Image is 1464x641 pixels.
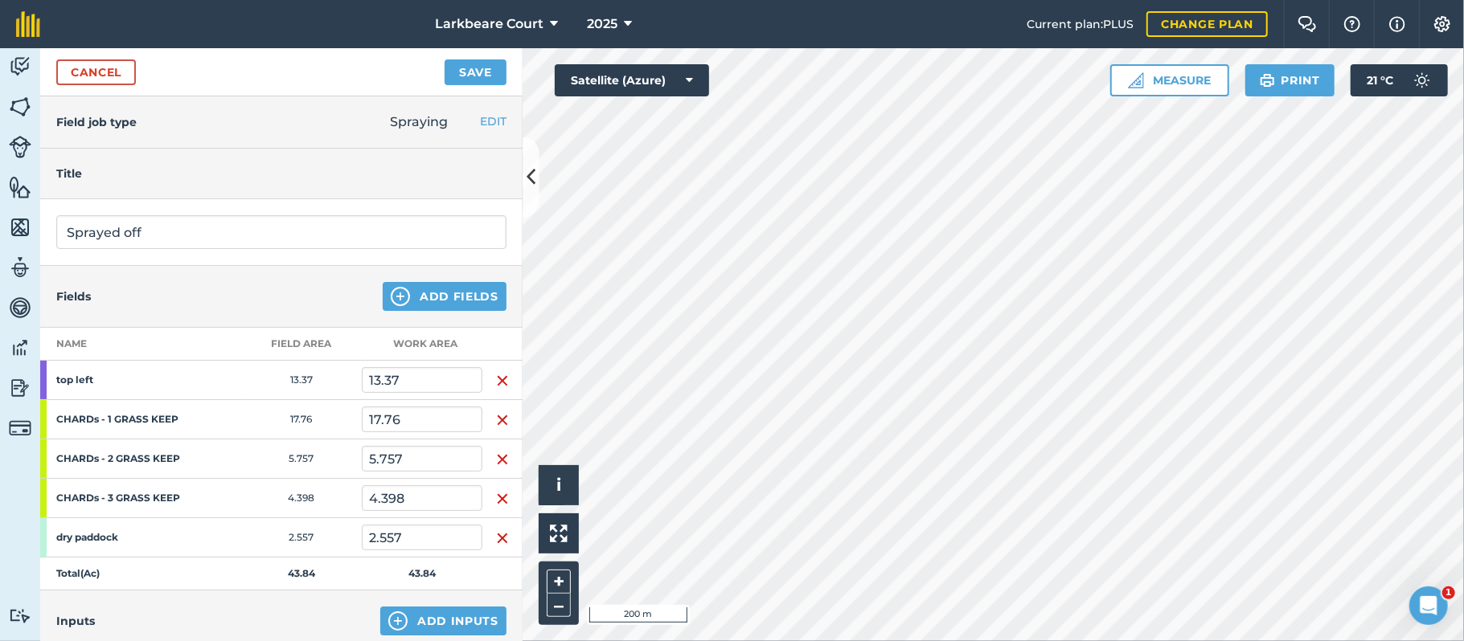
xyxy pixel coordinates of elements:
span: 2025 [587,14,617,34]
strong: Total ( Ac ) [56,567,100,579]
h4: Field job type [56,113,137,131]
a: Cancel [56,59,136,85]
img: svg+xml;base64,PD94bWwgdmVyc2lvbj0iMS4wIiBlbmNvZGluZz0idXRmLTgiPz4KPCEtLSBHZW5lcmF0b3I6IEFkb2JlIE... [1406,64,1438,96]
img: A question mark icon [1343,16,1362,32]
img: fieldmargin Logo [16,11,40,37]
img: svg+xml;base64,PHN2ZyB4bWxucz0iaHR0cDovL3d3dy53My5vcmcvMjAwMC9zdmciIHdpZHRoPSIxNiIgaGVpZ2h0PSIyNC... [496,450,509,469]
strong: CHARDs - 2 GRASS KEEP [56,452,182,465]
img: svg+xml;base64,PD94bWwgdmVyc2lvbj0iMS4wIiBlbmNvZGluZz0idXRmLTgiPz4KPCEtLSBHZW5lcmF0b3I6IEFkb2JlIE... [9,376,31,400]
img: Four arrows, one pointing top left, one top right, one bottom right and the last bottom left [550,525,568,542]
span: 21 ° C [1367,64,1393,96]
img: svg+xml;base64,PD94bWwgdmVyc2lvbj0iMS4wIiBlbmNvZGluZz0idXRmLTgiPz4KPCEtLSBHZW5lcmF0b3I6IEFkb2JlIE... [9,296,31,320]
button: i [539,465,579,505]
img: svg+xml;base64,PHN2ZyB4bWxucz0iaHR0cDovL3d3dy53My5vcmcvMjAwMC9zdmciIHdpZHRoPSIxNyIgaGVpZ2h0PSIxNy... [1389,14,1405,34]
img: svg+xml;base64,PHN2ZyB4bWxucz0iaHR0cDovL3d3dy53My5vcmcvMjAwMC9zdmciIHdpZHRoPSIxNiIgaGVpZ2h0PSIyNC... [496,410,509,430]
button: Measure [1110,64,1229,96]
img: svg+xml;base64,PHN2ZyB4bWxucz0iaHR0cDovL3d3dy53My5vcmcvMjAwMC9zdmciIHdpZHRoPSIxNCIgaGVpZ2h0PSIyNC... [388,611,408,631]
a: Change plan [1146,11,1268,37]
img: svg+xml;base64,PHN2ZyB4bWxucz0iaHR0cDovL3d3dy53My5vcmcvMjAwMC9zdmciIHdpZHRoPSIxNiIgaGVpZ2h0PSIyNC... [496,529,509,548]
button: EDIT [480,112,506,130]
span: 1 [1442,586,1455,599]
button: 21 °C [1351,64,1448,96]
span: Current plan : PLUS [1027,15,1134,33]
strong: 43.84 [408,567,436,579]
button: Add Inputs [380,606,506,635]
span: Spraying [390,114,448,129]
td: 4.398 [241,479,362,518]
strong: 43.84 [288,567,315,579]
button: Print [1245,64,1335,96]
img: svg+xml;base64,PHN2ZyB4bWxucz0iaHR0cDovL3d3dy53My5vcmcvMjAwMC9zdmciIHdpZHRoPSIxNCIgaGVpZ2h0PSIyNC... [391,287,410,306]
img: svg+xml;base64,PD94bWwgdmVyc2lvbj0iMS4wIiBlbmNvZGluZz0idXRmLTgiPz4KPCEtLSBHZW5lcmF0b3I6IEFkb2JlIE... [9,255,31,280]
img: svg+xml;base64,PD94bWwgdmVyc2lvbj0iMS4wIiBlbmNvZGluZz0idXRmLTgiPz4KPCEtLSBHZW5lcmF0b3I6IEFkb2JlIE... [9,608,31,623]
img: svg+xml;base64,PD94bWwgdmVyc2lvbj0iMS4wIiBlbmNvZGluZz0idXRmLTgiPz4KPCEtLSBHZW5lcmF0b3I6IEFkb2JlIE... [9,55,31,79]
button: Satellite (Azure) [555,64,709,96]
button: Save [445,59,506,85]
strong: CHARDs - 1 GRASS KEEP [56,413,182,426]
img: svg+xml;base64,PHN2ZyB4bWxucz0iaHR0cDovL3d3dy53My5vcmcvMjAwMC9zdmciIHdpZHRoPSI1NiIgaGVpZ2h0PSI2MC... [9,215,31,239]
img: svg+xml;base64,PD94bWwgdmVyc2lvbj0iMS4wIiBlbmNvZGluZz0idXRmLTgiPz4KPCEtLSBHZW5lcmF0b3I6IEFkb2JlIE... [9,417,31,439]
td: 13.37 [241,361,362,400]
img: svg+xml;base64,PD94bWwgdmVyc2lvbj0iMS4wIiBlbmNvZGluZz0idXRmLTgiPz4KPCEtLSBHZW5lcmF0b3I6IEFkb2JlIE... [9,336,31,360]
h4: Title [56,165,506,182]
iframe: Intercom live chat [1409,586,1448,625]
img: svg+xml;base64,PHN2ZyB4bWxucz0iaHR0cDovL3d3dy53My5vcmcvMjAwMC9zdmciIHdpZHRoPSIxOSIgaGVpZ2h0PSIyNC... [1260,71,1275,90]
th: Name [40,328,241,361]
td: 2.557 [241,518,362,557]
img: svg+xml;base64,PHN2ZyB4bWxucz0iaHR0cDovL3d3dy53My5vcmcvMjAwMC9zdmciIHdpZHRoPSIxNiIgaGVpZ2h0PSIyNC... [496,371,509,390]
input: What needs doing? [56,215,506,249]
span: i [556,475,561,495]
img: svg+xml;base64,PHN2ZyB4bWxucz0iaHR0cDovL3d3dy53My5vcmcvMjAwMC9zdmciIHdpZHRoPSIxNiIgaGVpZ2h0PSIyNC... [496,489,509,508]
img: A cog icon [1433,16,1452,32]
img: svg+xml;base64,PHN2ZyB4bWxucz0iaHR0cDovL3d3dy53My5vcmcvMjAwMC9zdmciIHdpZHRoPSI1NiIgaGVpZ2h0PSI2MC... [9,95,31,119]
span: Larkbeare Court [435,14,543,34]
h4: Inputs [56,612,95,630]
img: Two speech bubbles overlapping with the left bubble in the forefront [1298,16,1317,32]
img: svg+xml;base64,PHN2ZyB4bWxucz0iaHR0cDovL3d3dy53My5vcmcvMjAwMC9zdmciIHdpZHRoPSI1NiIgaGVpZ2h0PSI2MC... [9,175,31,199]
strong: CHARDs - 3 GRASS KEEP [56,492,182,504]
td: 5.757 [241,439,362,479]
th: Field Area [241,328,362,361]
th: Work area [362,328,482,361]
button: + [547,570,571,594]
button: – [547,594,571,617]
td: 17.76 [241,400,362,439]
strong: top left [56,374,182,386]
img: svg+xml;base64,PD94bWwgdmVyc2lvbj0iMS4wIiBlbmNvZGluZz0idXRmLTgiPz4KPCEtLSBHZW5lcmF0b3I6IEFkb2JlIE... [9,136,31,158]
h4: Fields [56,288,91,305]
img: Ruler icon [1128,72,1144,88]
strong: dry paddock [56,531,182,544]
button: Add Fields [383,282,506,311]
